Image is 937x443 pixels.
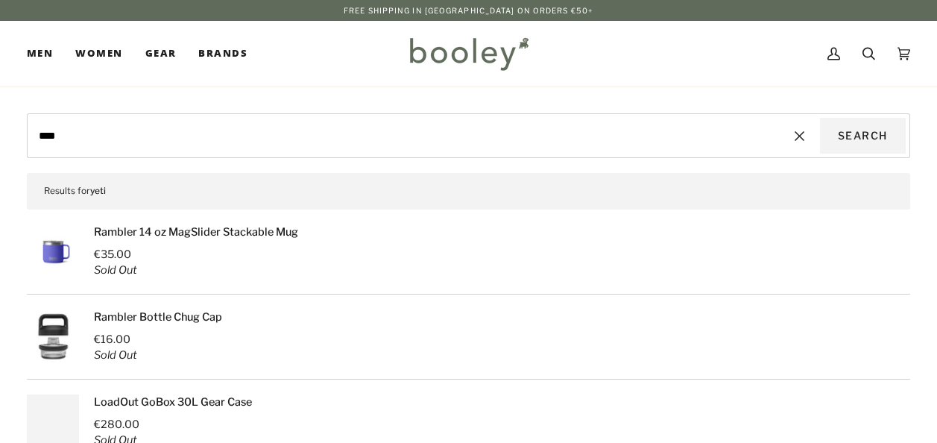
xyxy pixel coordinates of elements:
[94,248,131,261] span: €35.00
[94,310,222,324] a: Rambler Bottle Chug Cap
[820,118,906,154] button: Search
[134,21,188,87] a: Gear
[779,118,819,154] button: Reset
[94,333,130,346] span: €16.00
[94,348,137,362] em: Sold Out
[187,21,259,87] a: Brands
[198,46,247,61] span: Brands
[31,118,779,154] input: Search our store
[403,32,534,75] img: Booley
[94,263,137,277] em: Sold Out
[90,186,106,196] span: yeti
[27,46,53,61] span: Men
[344,4,593,16] p: Free Shipping in [GEOGRAPHIC_DATA] on Orders €50+
[44,182,893,201] p: Results for
[94,418,139,431] span: €280.00
[27,310,79,364] img: Yeti Rambler Bottle Chug Cap - Booley Galway
[145,46,177,61] span: Gear
[64,21,133,87] a: Women
[94,395,252,409] a: LoadOut GoBox 30L Gear Case
[75,46,122,61] span: Women
[27,21,64,87] a: Men
[94,225,298,239] a: Rambler 14 oz MagSlider Stackable Mug
[27,224,79,279] img: Yeti Rambler 14oz MagSlider Stackable Mug Ultramarine Violet - Booley Galway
